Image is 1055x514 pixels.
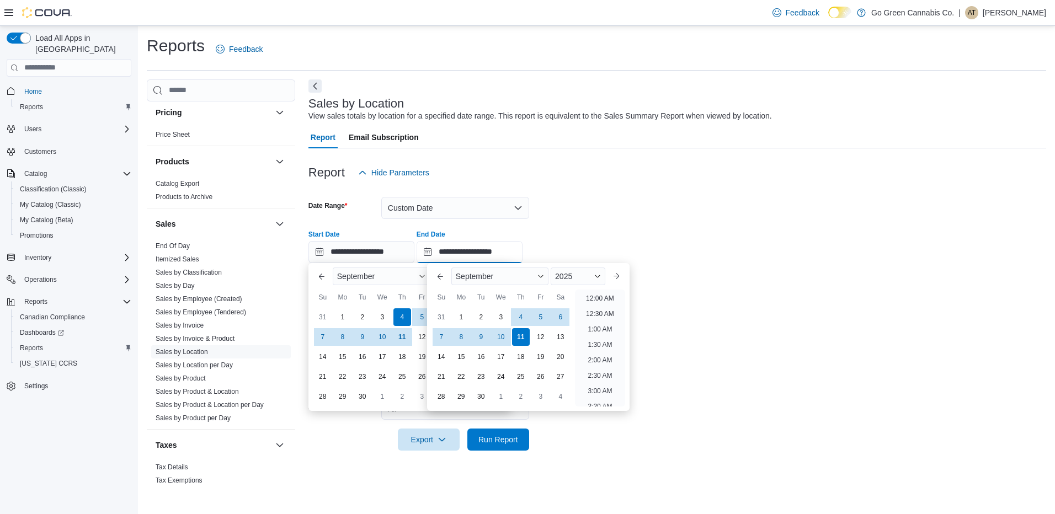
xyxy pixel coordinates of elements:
[156,180,199,188] a: Catalog Export
[354,388,371,405] div: day-30
[2,121,136,137] button: Users
[11,340,136,356] button: Reports
[24,382,48,390] span: Settings
[492,348,510,366] div: day-17
[334,308,351,326] div: day-1
[156,107,182,118] h3: Pricing
[156,218,271,229] button: Sales
[156,107,271,118] button: Pricing
[20,200,81,209] span: My Catalog (Classic)
[532,368,550,386] div: day-26
[229,44,263,55] span: Feedback
[456,272,493,281] span: September
[958,6,961,19] p: |
[15,213,131,227] span: My Catalog (Beta)
[24,87,42,96] span: Home
[15,183,131,196] span: Classification (Classic)
[20,359,77,368] span: [US_STATE] CCRS
[156,193,212,201] a: Products to Archive
[11,325,136,340] a: Dashboards
[147,461,295,491] div: Taxes
[156,335,235,342] a: Sales by Invoice & Product
[156,361,233,369] a: Sales by Location per Day
[512,288,530,306] div: Th
[552,288,569,306] div: Sa
[582,292,619,305] li: 12:00 AM
[156,463,188,471] a: Tax Details
[374,308,391,326] div: day-3
[156,361,233,370] span: Sales by Location per Day
[11,99,136,115] button: Reports
[15,310,131,324] span: Canadian Compliance
[20,185,87,194] span: Classification (Classic)
[273,217,286,231] button: Sales
[156,440,271,451] button: Taxes
[492,388,510,405] div: day-1
[472,368,490,386] div: day-23
[551,267,605,285] div: Button. Open the year selector. 2025 is currently selected.
[15,183,91,196] a: Classification (Classic)
[472,308,490,326] div: day-2
[15,341,131,355] span: Reports
[313,267,331,285] button: Previous Month
[512,328,530,346] div: day-11
[2,294,136,309] button: Reports
[583,354,616,367] li: 2:00 AM
[20,85,46,98] a: Home
[156,374,206,383] span: Sales by Product
[492,328,510,346] div: day-10
[828,7,851,18] input: Dark Mode
[15,357,82,370] a: [US_STATE] CCRS
[433,328,450,346] div: day-7
[314,368,332,386] div: day-21
[2,166,136,181] button: Catalog
[308,166,345,179] h3: Report
[11,228,136,243] button: Promotions
[314,348,332,366] div: day-14
[413,368,431,386] div: day-26
[583,384,616,398] li: 3:00 AM
[7,79,131,423] nav: Complex example
[24,297,47,306] span: Reports
[583,400,616,413] li: 3:30 AM
[308,201,348,210] label: Date Range
[413,388,431,405] div: day-3
[314,308,332,326] div: day-31
[156,348,208,356] a: Sales by Location
[374,288,391,306] div: We
[492,308,510,326] div: day-3
[337,272,375,281] span: September
[15,310,89,324] a: Canadian Compliance
[2,143,136,159] button: Customers
[413,348,431,366] div: day-19
[147,239,295,429] div: Sales
[786,7,819,18] span: Feedback
[156,156,189,167] h3: Products
[308,230,340,239] label: Start Date
[552,348,569,366] div: day-20
[15,229,58,242] a: Promotions
[532,328,550,346] div: day-12
[417,241,523,263] input: Press the down key to enter a popover containing a calendar. Press the escape key to close the po...
[147,177,295,208] div: Products
[371,167,429,178] span: Hide Parameters
[156,387,239,396] span: Sales by Product & Location
[313,307,452,406] div: September, 2025
[552,368,569,386] div: day-27
[334,348,351,366] div: day-15
[15,341,47,355] a: Reports
[156,130,190,139] span: Price Sheet
[583,338,616,351] li: 1:30 AM
[308,97,404,110] h3: Sales by Location
[472,328,490,346] div: day-9
[433,308,450,326] div: day-31
[768,2,824,24] a: Feedback
[156,463,188,472] span: Tax Details
[156,401,264,409] a: Sales by Product & Location per Day
[413,308,431,326] div: day-5
[11,197,136,212] button: My Catalog (Classic)
[374,328,391,346] div: day-10
[354,328,371,346] div: day-9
